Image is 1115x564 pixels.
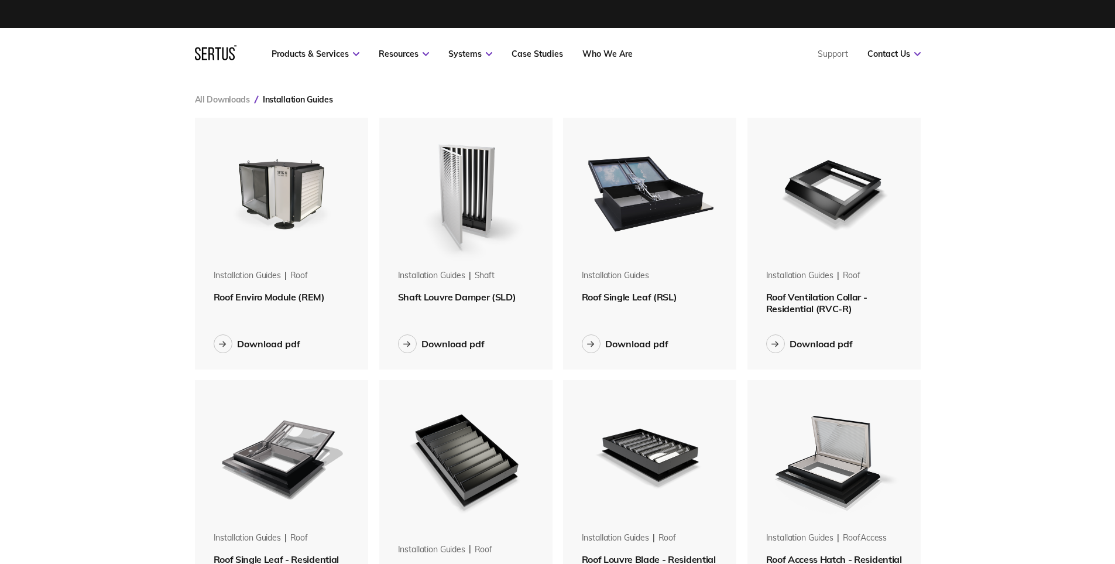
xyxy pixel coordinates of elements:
button: Download pdf [214,334,300,353]
button: Download pdf [766,334,853,353]
div: Installation Guides [582,270,649,282]
div: Installation Guides [766,532,833,544]
span: Roof Enviro Module (REM) [214,291,325,303]
a: Who We Are [582,49,633,59]
span: Shaft Louvre Damper (SLD) [398,291,516,303]
a: Resources [379,49,429,59]
div: roof [843,270,860,282]
div: Installation Guides [766,270,833,282]
div: roof [475,544,492,556]
div: Installation Guides [582,532,649,544]
a: Support [818,49,848,59]
div: Installation Guides [398,270,465,282]
a: Case Studies [512,49,563,59]
a: Contact Us [867,49,921,59]
div: roof [290,270,308,282]
div: roofAccess [843,532,887,544]
button: Download pdf [398,334,485,353]
a: All Downloads [195,94,250,105]
span: Roof Single Leaf (RSL) [582,291,677,303]
div: Installation Guides [214,532,281,544]
iframe: Chat Widget [1056,508,1115,564]
div: Download pdf [237,338,300,350]
div: Download pdf [790,338,853,350]
span: Roof Ventilation Collar - Residential (RVC-R) [766,291,867,315]
div: Installation Guides [398,544,465,556]
div: shaft [475,270,495,282]
div: roof [658,532,676,544]
button: Download pdf [582,334,668,353]
a: Products & Services [272,49,359,59]
div: Download pdf [605,338,668,350]
div: Installation Guides [214,270,281,282]
div: Download pdf [421,338,485,350]
div: roof [290,532,308,544]
a: Systems [448,49,492,59]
